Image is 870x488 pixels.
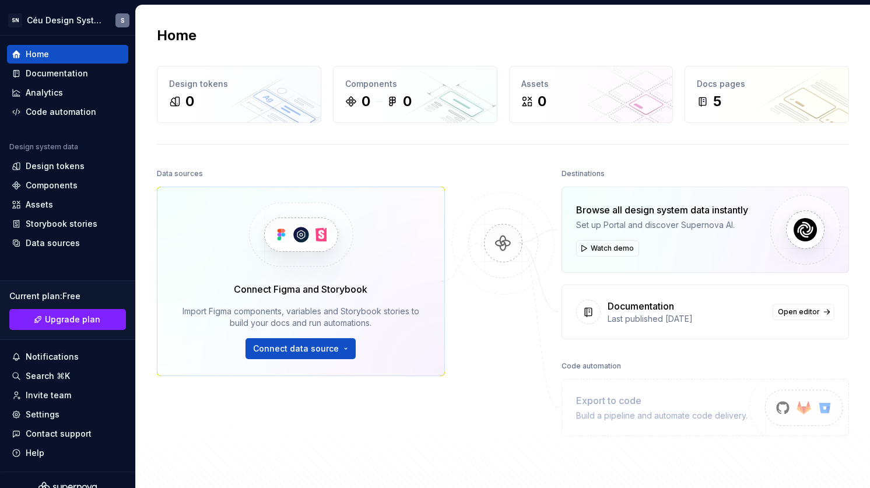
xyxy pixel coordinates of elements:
[778,307,820,317] span: Open editor
[26,199,53,210] div: Assets
[27,15,101,26] div: Céu Design System
[9,309,126,330] a: Upgrade plan
[7,367,128,385] button: Search ⌘K
[562,166,605,182] div: Destinations
[576,219,748,231] div: Set up Portal and discover Supernova AI.
[157,166,203,182] div: Data sources
[7,405,128,424] a: Settings
[7,347,128,366] button: Notifications
[157,26,197,45] h2: Home
[169,78,309,90] div: Design tokens
[26,160,85,172] div: Design tokens
[576,203,748,217] div: Browse all design system data instantly
[362,92,370,111] div: 0
[713,92,721,111] div: 5
[333,66,497,123] a: Components00
[26,68,88,79] div: Documentation
[26,447,44,459] div: Help
[591,244,634,253] span: Watch demo
[608,313,766,325] div: Last published [DATE]
[185,92,194,111] div: 0
[26,218,97,230] div: Storybook stories
[562,358,621,374] div: Code automation
[7,444,128,462] button: Help
[45,314,100,325] span: Upgrade plan
[26,106,96,118] div: Code automation
[538,92,546,111] div: 0
[26,180,78,191] div: Components
[7,45,128,64] a: Home
[685,66,849,123] a: Docs pages5
[7,64,128,83] a: Documentation
[26,237,80,249] div: Data sources
[403,92,412,111] div: 0
[7,234,128,252] a: Data sources
[9,142,78,152] div: Design system data
[576,410,748,422] div: Build a pipeline and automate code delivery.
[7,176,128,195] a: Components
[174,306,428,329] div: Import Figma components, variables and Storybook stories to build your docs and run automations.
[7,195,128,214] a: Assets
[608,299,674,313] div: Documentation
[234,282,367,296] div: Connect Figma and Storybook
[26,87,63,99] div: Analytics
[7,103,128,121] a: Code automation
[7,386,128,405] a: Invite team
[7,83,128,102] a: Analytics
[253,343,339,354] span: Connect data source
[26,409,59,420] div: Settings
[26,389,71,401] div: Invite team
[7,424,128,443] button: Contact support
[26,370,70,382] div: Search ⌘K
[509,66,673,123] a: Assets0
[697,78,837,90] div: Docs pages
[245,338,356,359] button: Connect data source
[2,8,133,33] button: SNCéu Design SystemS
[7,157,128,175] a: Design tokens
[345,78,485,90] div: Components
[26,48,49,60] div: Home
[157,66,321,123] a: Design tokens0
[8,13,22,27] div: SN
[121,16,125,25] div: S
[773,304,834,320] a: Open editor
[521,78,661,90] div: Assets
[7,215,128,233] a: Storybook stories
[576,240,639,257] button: Watch demo
[576,394,748,408] div: Export to code
[9,290,126,302] div: Current plan : Free
[26,428,92,440] div: Contact support
[26,351,79,363] div: Notifications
